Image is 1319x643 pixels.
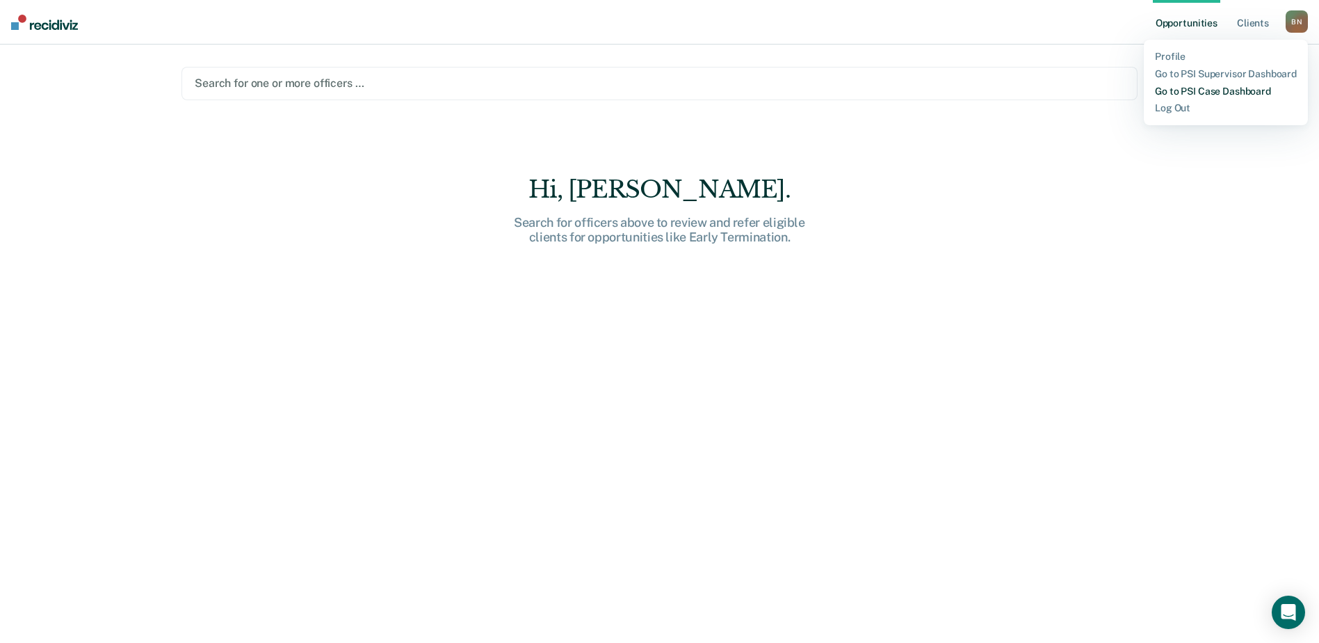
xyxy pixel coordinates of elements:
[1155,68,1297,80] a: Go to PSI Supervisor Dashboard
[1155,86,1297,97] a: Go to PSI Case Dashboard
[1155,102,1297,114] a: Log Out
[437,175,882,204] div: Hi, [PERSON_NAME].
[1286,10,1308,33] button: BN
[1272,596,1305,629] div: Open Intercom Messenger
[1286,10,1308,33] div: B N
[1155,51,1297,63] a: Profile
[437,215,882,245] div: Search for officers above to review and refer eligible clients for opportunities like Early Termi...
[11,15,78,30] img: Recidiviz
